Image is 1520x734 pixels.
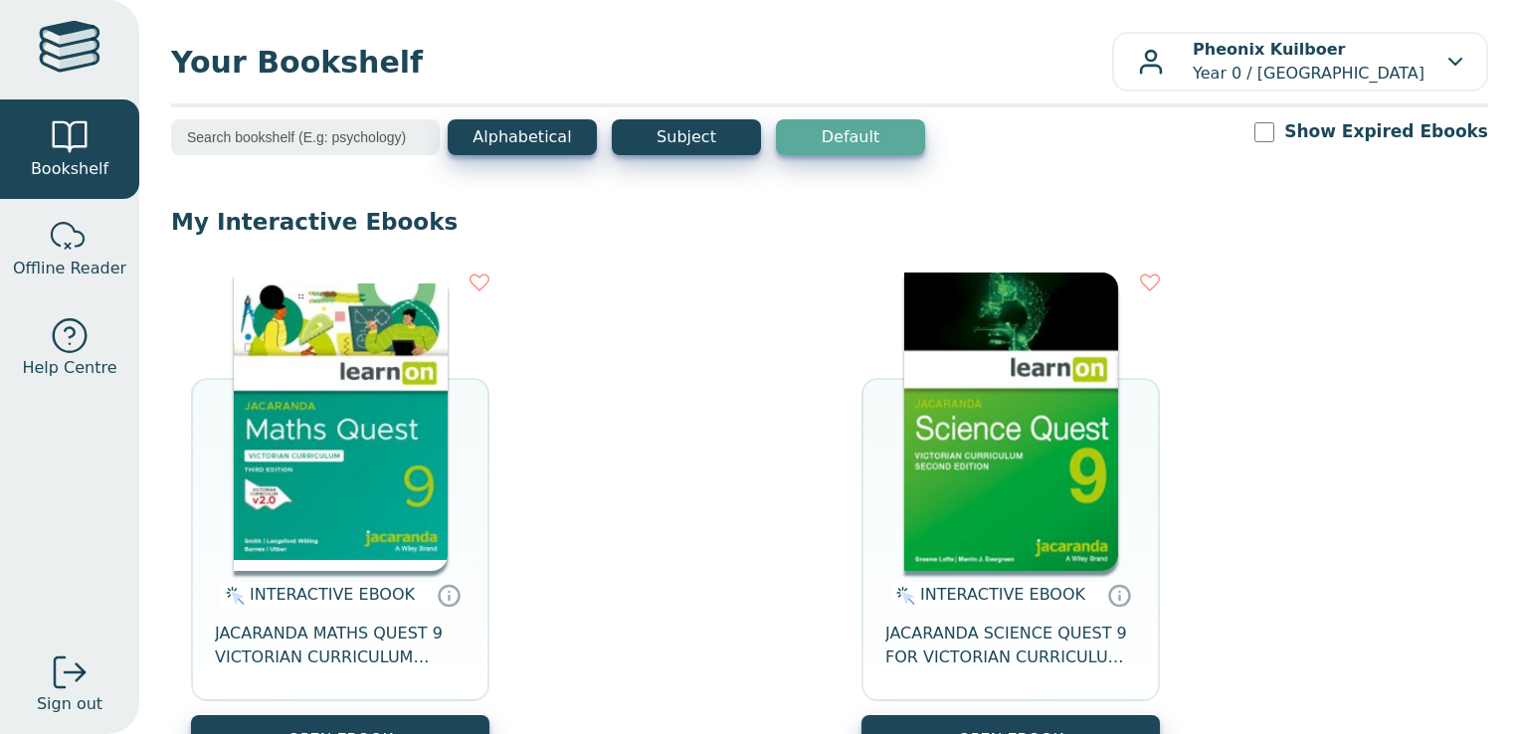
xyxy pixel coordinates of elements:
img: 30be4121-5288-ea11-a992-0272d098c78b.png [904,273,1118,571]
input: Search bookshelf (E.g: psychology) [171,119,440,155]
p: Year 0 / [GEOGRAPHIC_DATA] [1193,38,1425,86]
button: Pheonix KuilboerYear 0 / [GEOGRAPHIC_DATA] [1112,32,1488,92]
span: Help Centre [22,356,116,380]
span: Offline Reader [13,257,126,280]
button: Subject [612,119,761,155]
label: Show Expired Ebooks [1284,119,1488,144]
img: interactive.svg [890,584,915,608]
button: Default [776,119,925,155]
img: interactive.svg [220,584,245,608]
span: JACARANDA MATHS QUEST 9 VICTORIAN CURRICULUM LEARNON EBOOK 3E [215,622,466,669]
img: d8ec4081-4f6c-4da7-a9b0-af0f6a6d5f93.jpg [234,273,448,571]
a: Interactive eBooks are accessed online via the publisher’s portal. They contain interactive resou... [1107,583,1131,607]
span: INTERACTIVE EBOOK [920,585,1085,604]
a: Interactive eBooks are accessed online via the publisher’s portal. They contain interactive resou... [437,583,461,607]
span: JACARANDA SCIENCE QUEST 9 FOR VICTORIAN CURRICULUM LEARNON 2E EBOOK [885,622,1136,669]
span: Sign out [37,692,102,716]
button: Alphabetical [448,119,597,155]
span: INTERACTIVE EBOOK [250,585,415,604]
span: Bookshelf [31,157,108,181]
p: My Interactive Ebooks [171,207,1488,237]
b: Pheonix Kuilboer [1193,40,1345,59]
span: Your Bookshelf [171,40,1112,85]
